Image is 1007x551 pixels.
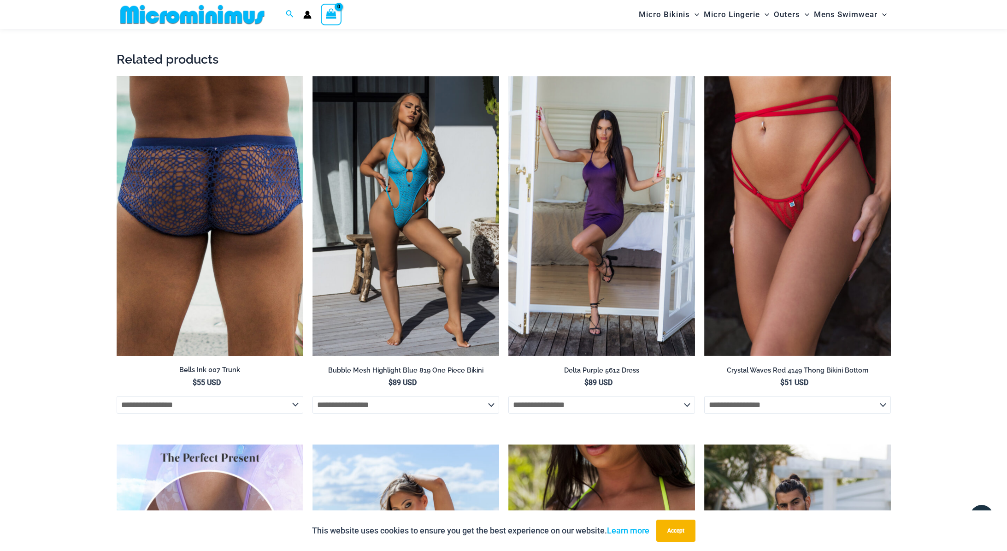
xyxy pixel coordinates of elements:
a: Delta Purple 5612 Dress [508,366,695,378]
span: Micro Bikinis [639,3,690,26]
img: Bubble Mesh Highlight Blue 819 One Piece 01 [312,76,499,356]
a: Learn more [607,526,649,535]
a: Mens SwimwearMenu ToggleMenu Toggle [812,3,889,26]
bdi: 55 USD [193,378,221,387]
bdi: 89 USD [584,378,612,387]
img: Crystal Waves 4149 Thong 01 [704,76,891,356]
bdi: 89 USD [389,378,417,387]
a: Crystal Waves 4149 Thong 01Crystal Waves 305 Tri Top 4149 Thong 01Crystal Waves 305 Tri Top 4149 ... [704,76,891,356]
button: Accept [656,520,695,542]
span: $ [193,378,197,387]
bdi: 51 USD [780,378,808,387]
span: Menu Toggle [690,3,699,26]
h2: Related products [117,51,891,67]
span: Micro Lingerie [704,3,760,26]
a: Micro LingerieMenu ToggleMenu Toggle [701,3,771,26]
h2: Crystal Waves Red 4149 Thong Bikini Bottom [704,366,891,375]
a: OutersMenu ToggleMenu Toggle [771,3,812,26]
img: Bells Ink 007 Trunk 11 [117,76,303,356]
a: Bubble Mesh Highlight Blue 819 One Piece 01Bubble Mesh Highlight Blue 819 One Piece 03Bubble Mesh... [312,76,499,356]
a: Micro BikinisMenu ToggleMenu Toggle [636,3,701,26]
span: Mens Swimwear [814,3,877,26]
a: Search icon link [286,9,294,20]
span: Menu Toggle [760,3,769,26]
span: $ [584,378,589,387]
h2: Delta Purple 5612 Dress [508,366,695,375]
a: Account icon link [303,11,312,19]
p: This website uses cookies to ensure you get the best experience on our website. [312,524,649,538]
span: Outers [774,3,800,26]
a: Bells Ink 007 Trunk 10Bells Ink 007 Trunk 11Bells Ink 007 Trunk 11 [117,76,303,356]
span: $ [780,378,784,387]
span: Menu Toggle [800,3,809,26]
span: Menu Toggle [877,3,887,26]
a: Bubble Mesh Highlight Blue 819 One Piece Bikini [312,366,499,378]
img: MM SHOP LOGO FLAT [117,4,268,25]
a: Delta Purple 5612 Dress 01Delta Purple 5612 Dress 03Delta Purple 5612 Dress 03 [508,76,695,356]
a: View Shopping Cart, empty [321,4,342,25]
span: $ [389,378,393,387]
img: Delta Purple 5612 Dress 01 [508,76,695,356]
a: Bells Ink 007 Trunk [117,366,303,378]
h2: Bubble Mesh Highlight Blue 819 One Piece Bikini [312,366,499,375]
nav: Site Navigation [635,1,891,28]
h2: Bells Ink 007 Trunk [117,366,303,374]
a: Crystal Waves Red 4149 Thong Bikini Bottom [704,366,891,378]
